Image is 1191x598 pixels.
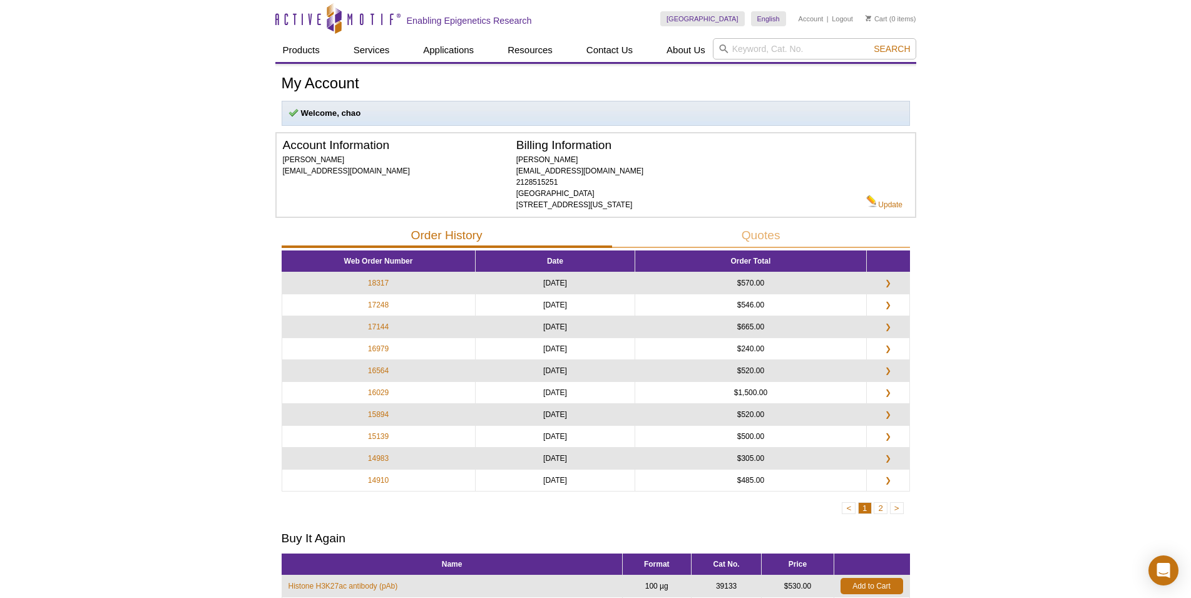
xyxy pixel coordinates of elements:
[368,343,389,354] a: 16979
[368,321,389,333] a: 17144
[283,140,516,151] h2: Account Information
[612,224,910,248] button: Quotes
[877,431,899,442] a: ❯
[275,38,327,62] a: Products
[870,43,914,54] button: Search
[751,11,786,26] a: English
[660,11,745,26] a: [GEOGRAPHIC_DATA]
[635,338,866,360] td: $240.00
[635,272,866,294] td: $570.00
[475,250,635,272] th: Date
[635,404,866,426] td: $520.00
[475,294,635,316] td: [DATE]
[877,277,899,289] a: ❯
[368,387,389,398] a: 16029
[866,195,878,207] img: Edit
[635,294,866,316] td: $546.00
[874,502,887,514] button: 2
[282,224,612,248] button: Order History
[475,338,635,360] td: [DATE]
[516,155,643,209] span: [PERSON_NAME] [EMAIL_ADDRESS][DOMAIN_NAME] 2128515251 [GEOGRAPHIC_DATA] [STREET_ADDRESS][US_STATE]
[877,299,899,311] a: ❯
[282,533,910,544] h2: Buy It Again
[635,448,866,470] td: $305.00
[635,426,866,448] td: $500.00
[282,554,622,575] th: Name
[475,426,635,448] td: [DATE]
[475,272,635,294] td: [DATE]
[842,502,856,514] button: <
[858,502,871,514] button: 1
[877,453,899,464] a: ❯
[877,321,899,333] a: ❯
[289,580,398,592] a: Histone H3K27ac antibody (pAb)
[890,502,904,514] button: >
[500,38,560,62] a: Resources
[841,578,903,594] a: Add to Cart
[416,38,481,62] a: Applications
[368,453,389,464] a: 14983
[289,108,903,119] p: Welcome, chao
[282,250,475,272] th: Web Order Number
[516,140,867,151] h2: Billing Information
[368,277,389,289] a: 18317
[475,360,635,382] td: [DATE]
[635,316,866,338] td: $665.00
[691,575,762,597] td: 39133
[368,409,389,420] a: 15894
[407,15,532,26] h2: Enabling Epigenetics Research
[346,38,397,62] a: Services
[283,155,410,175] span: [PERSON_NAME] [EMAIL_ADDRESS][DOMAIN_NAME]
[866,195,902,210] a: Update
[866,11,916,26] li: (0 items)
[659,38,713,62] a: About Us
[579,38,640,62] a: Contact Us
[475,448,635,470] td: [DATE]
[368,431,389,442] a: 15139
[827,11,829,26] li: |
[635,470,866,492] td: $485.00
[866,14,887,23] a: Cart
[475,404,635,426] td: [DATE]
[475,316,635,338] td: [DATE]
[1148,555,1178,585] div: Open Intercom Messenger
[877,475,899,486] a: ❯
[832,14,853,23] a: Logout
[635,382,866,404] td: $1,500.00
[368,475,389,486] a: 14910
[282,75,910,93] h1: My Account
[622,554,691,575] th: Format
[635,250,866,272] th: Order Total
[877,409,899,420] a: ❯
[713,38,916,59] input: Keyword, Cat. No.
[622,575,691,597] td: 100 µg
[799,14,824,23] a: Account
[691,554,762,575] th: Cat No.
[475,470,635,492] td: [DATE]
[874,44,910,54] span: Search
[475,382,635,404] td: [DATE]
[762,554,834,575] th: Price
[635,360,866,382] td: $520.00
[368,299,389,311] a: 17248
[877,343,899,354] a: ❯
[877,365,899,376] a: ❯
[877,387,899,398] a: ❯
[866,15,871,21] img: Your Cart
[762,575,834,597] td: $530.00
[368,365,389,376] a: 16564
